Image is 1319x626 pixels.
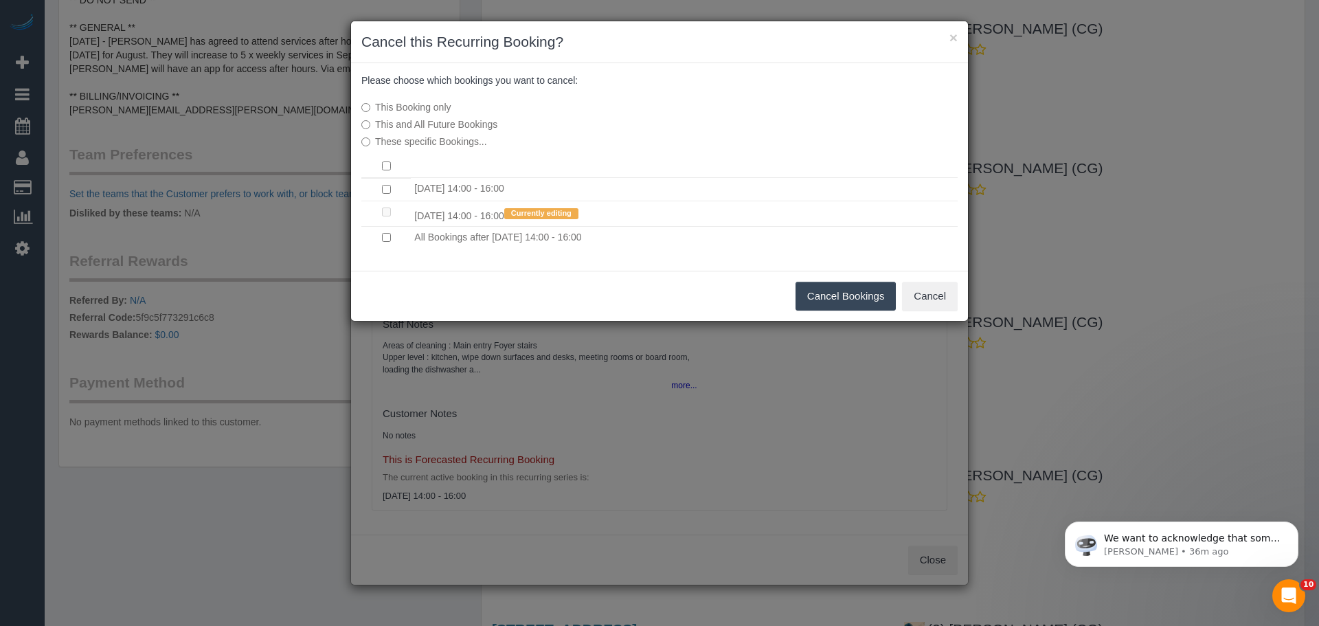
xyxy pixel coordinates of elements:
[411,226,958,249] td: All Bookings after [DATE] 14:00 - 16:00
[361,118,752,131] label: This and All Future Bookings
[949,30,958,45] button: ×
[504,208,578,219] span: Currently editing
[411,201,958,226] td: [DATE] 14:00 - 16:00
[361,100,752,114] label: This Booking only
[1300,579,1316,590] span: 10
[361,120,370,129] input: This and All Future Bookings
[1272,579,1305,612] iframe: Intercom live chat
[361,137,370,146] input: These specific Bookings...
[361,135,752,148] label: These specific Bookings...
[411,178,958,201] td: [DATE] 14:00 - 16:00
[1044,493,1319,589] iframe: Intercom notifications message
[361,74,958,87] p: Please choose which bookings you want to cancel:
[361,32,958,52] h3: Cancel this Recurring Booking?
[361,103,370,112] input: This Booking only
[902,282,958,311] button: Cancel
[796,282,897,311] button: Cancel Bookings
